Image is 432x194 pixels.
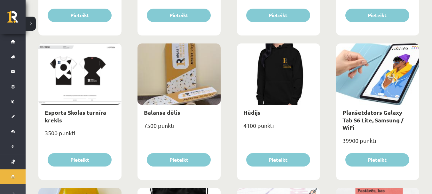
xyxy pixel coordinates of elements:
button: Pieteikt [246,9,310,22]
button: Pieteikt [147,9,211,22]
button: Pieteikt [246,153,310,167]
button: Pieteikt [345,9,409,22]
div: 7500 punkti [137,120,221,136]
a: Hūdijs [243,109,261,116]
button: Pieteikt [48,9,112,22]
button: Pieteikt [48,153,112,167]
div: 4100 punkti [237,120,320,136]
a: Esporta Skolas turnīra krekls [45,109,106,123]
button: Pieteikt [345,153,409,167]
a: Balansa dēlis [144,109,180,116]
button: Pieteikt [147,153,211,167]
a: Planšetdators Galaxy Tab S6 Lite, Samsung / WiFi [342,109,404,131]
div: 3500 punkti [38,128,122,144]
a: Rīgas 1. Tālmācības vidusskola [7,11,26,27]
div: 39900 punkti [336,135,419,151]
